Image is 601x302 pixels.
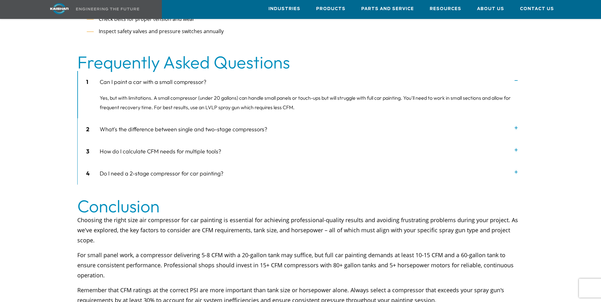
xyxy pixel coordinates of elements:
img: kaishan logo [36,3,83,14]
div: 1Can I paint a car with a small compressor?Yes, but with limitations. A small compressor (under 2... [77,71,524,118]
div: 3How do I calculate CFM needs for multiple tools? [77,140,524,163]
span: Contact Us [520,5,554,13]
div: 4Do I need a 2-stage compressor for car painting? [77,163,524,185]
span: 3 [86,147,89,156]
div: Can I paint a car with a small compressor? [78,71,524,93]
span: For small panel work, a compressor delivering 5-8 CFM with a 20-gallon tank may suffice, but full... [77,251,514,279]
span: Inspect safety valves and pressure switches annually [99,28,224,35]
div: What's the difference between single and two-stage compressors? [78,118,524,140]
a: Parts and Service [361,0,414,17]
span: Choosing the right size air compressor for car painting is essential for achieving professional-q... [77,216,518,244]
div: Yes, but with limitations. A small compressor (under 20 gallons) can handle small panels or touch... [78,93,524,118]
span: 2 [86,125,89,134]
img: Engineering the future [76,8,139,10]
a: Products [316,0,345,17]
span: 4 [86,169,90,178]
span: Check belts for proper tension and wear [99,15,195,22]
a: Contact Us [520,0,554,17]
span: Products [316,5,345,13]
span: 1 [86,77,88,87]
span: Parts and Service [361,5,414,13]
a: Industries [268,0,300,17]
div: 2What's the difference between single and two-stage compressors? [77,118,524,140]
div: How do I calculate CFM needs for multiple tools? [78,140,524,163]
span: About Us [477,5,504,13]
h2: Conclusion [77,197,524,215]
a: About Us [477,0,504,17]
a: Resources [430,0,461,17]
div: Do I need a 2-stage compressor for car painting? [78,163,524,185]
span: Industries [268,5,300,13]
span: Resources [430,5,461,13]
h2: Frequently Asked Questions [77,53,524,71]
